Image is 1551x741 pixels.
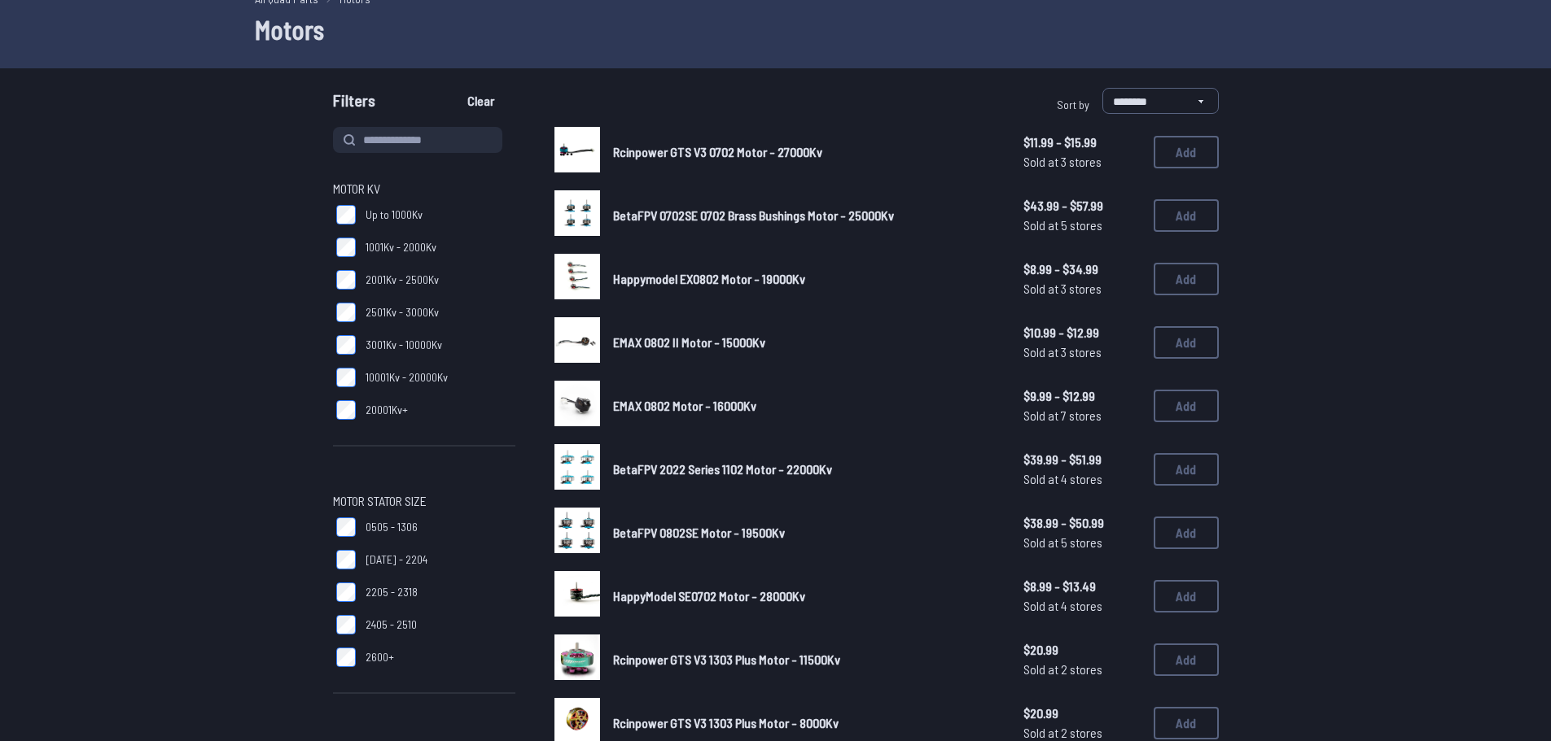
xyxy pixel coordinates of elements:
span: EMAX 0802 Motor - 16000Kv [613,398,756,413]
button: Add [1154,263,1219,295]
button: Add [1154,707,1219,739]
a: Rcinpower GTS V3 1303 Plus Motor - 8000Kv [613,713,997,733]
span: Sold at 5 stores [1023,533,1141,552]
input: 2405 - 2510 [336,615,356,634]
span: 2405 - 2510 [366,617,417,633]
span: 2001Kv - 2500Kv [366,272,439,288]
a: Rcinpower GTS V3 0702 Motor - 27000Kv [613,142,997,162]
a: image [554,254,600,304]
span: $8.99 - $34.99 [1023,259,1141,279]
span: Sold at 3 stores [1023,342,1141,362]
span: 0505 - 1306 [366,519,418,535]
span: $10.99 - $12.99 [1023,323,1141,342]
img: image [554,571,600,617]
img: image [554,254,600,299]
a: image [554,634,600,685]
input: 0505 - 1306 [336,517,356,537]
a: EMAX 0802 II Motor - 15000Kv [613,333,997,352]
a: BetaFPV 0702SE 0702 Brass Bushings Motor - 25000Kv [613,206,997,225]
img: image [554,127,600,172]
a: image [554,317,600,368]
span: Sold at 4 stores [1023,596,1141,616]
button: Add [1154,390,1219,422]
button: Add [1154,643,1219,676]
a: image [554,444,600,495]
input: 3001Kv - 10000Kv [336,335,356,355]
select: Sort by [1102,88,1219,114]
span: $8.99 - $13.49 [1023,577,1141,596]
span: $43.99 - $57.99 [1023,196,1141,216]
span: EMAX 0802 II Motor - 15000Kv [613,334,765,350]
button: Add [1154,199,1219,232]
span: Sold at 2 stores [1023,660,1141,679]
span: Rcinpower GTS V3 0702 Motor - 27000Kv [613,144,822,159]
span: HappyModel SE0702 Motor - 28000Kv [613,588,805,604]
span: Rcinpower GTS V3 1303 Plus Motor - 11500Kv [613,652,840,667]
span: Sold at 7 stores [1023,406,1141,425]
span: Happymodel EX0802 Motor - 19000Kv [613,271,805,286]
span: 2600+ [366,649,394,665]
button: Add [1154,453,1219,486]
span: Sold at 3 stores [1023,279,1141,299]
input: 20001Kv+ [336,400,356,420]
img: image [554,381,600,426]
span: Sold at 4 stores [1023,469,1141,489]
span: Filters [333,88,375,120]
span: Sort by [1057,98,1089,111]
span: BetaFPV 0702SE 0702 Brass Bushings Motor - 25000Kv [613,207,894,223]
span: $38.99 - $50.99 [1023,513,1141,533]
a: image [554,127,600,177]
input: 10001Kv - 20000Kv [336,368,356,387]
a: EMAX 0802 Motor - 16000Kv [613,396,997,416]
a: image [554,190,600,241]
img: image [554,317,600,363]
h1: Motors [255,10,1297,49]
span: 2501Kv - 3000Kv [366,304,439,320]
span: Motor KV [333,179,380,198]
img: image [554,444,600,490]
span: BetaFPV 0802SE Motor - 19500Kv [613,525,785,540]
input: 2205 - 2318 [336,582,356,602]
span: $39.99 - $51.99 [1023,450,1141,469]
a: image [554,381,600,431]
span: Rcinpower GTS V3 1303 Plus Motor - 8000Kv [613,715,839,730]
span: 10001Kv - 20000Kv [366,369,448,386]
span: $11.99 - $15.99 [1023,133,1141,152]
span: 1001Kv - 2000Kv [366,239,436,255]
button: Add [1154,517,1219,549]
a: Rcinpower GTS V3 1303 Plus Motor - 11500Kv [613,650,997,669]
img: image [554,634,600,680]
img: image [554,508,600,553]
span: $20.99 [1023,640,1141,660]
span: BetaFPV 2022 Series 1102 Motor - 22000Kv [613,461,832,477]
span: Motor Stator Size [333,491,427,511]
input: 2001Kv - 2500Kv [336,270,356,290]
input: Up to 1000Kv [336,205,356,224]
span: 3001Kv - 10000Kv [366,337,442,353]
button: Add [1154,580,1219,612]
span: [DATE] - 2204 [366,551,427,568]
span: 2205 - 2318 [366,584,418,600]
span: Sold at 3 stores [1023,152,1141,172]
span: $9.99 - $12.99 [1023,386,1141,406]
button: Add [1154,136,1219,168]
a: Happymodel EX0802 Motor - 19000Kv [613,269,997,289]
input: 2600+ [336,647,356,667]
span: Up to 1000Kv [366,207,423,223]
span: Sold at 5 stores [1023,216,1141,235]
a: image [554,571,600,621]
span: $20.99 [1023,704,1141,723]
input: [DATE] - 2204 [336,550,356,569]
input: 2501Kv - 3000Kv [336,303,356,322]
img: image [554,190,600,236]
span: 20001Kv+ [366,402,408,418]
a: BetaFPV 0802SE Motor - 19500Kv [613,523,997,543]
button: Clear [453,88,508,114]
button: Add [1154,326,1219,359]
input: 1001Kv - 2000Kv [336,238,356,257]
a: BetaFPV 2022 Series 1102 Motor - 22000Kv [613,460,997,479]
a: image [554,508,600,558]
a: HappyModel SE0702 Motor - 28000Kv [613,586,997,606]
